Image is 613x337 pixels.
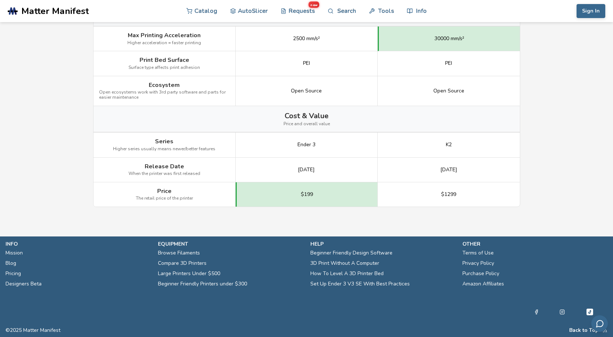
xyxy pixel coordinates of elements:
[298,167,315,173] span: [DATE]
[591,315,608,332] button: Send feedback via email
[301,192,313,197] span: $199
[127,41,201,46] span: Higher acceleration = faster printing
[6,268,21,279] a: Pricing
[140,57,189,63] span: Print Bed Surface
[310,248,392,258] a: Beginner Friendly Design Software
[113,147,215,152] span: Higher series usually means newer/better features
[310,268,384,279] a: How To Level A 3D Printer Bed
[560,308,565,316] a: Instagram
[462,268,499,279] a: Purchase Policy
[6,248,23,258] a: Mission
[310,240,455,248] p: help
[136,196,193,201] span: The retail price of the printer
[462,279,504,289] a: Amazon Affiliates
[158,248,200,258] a: Browse Filaments
[155,138,173,145] span: Series
[534,308,539,316] a: Facebook
[158,258,207,268] a: Compare 3D Printers
[445,60,452,66] span: PEI
[309,1,319,8] span: new
[462,248,494,258] a: Terms of Use
[462,240,607,248] p: other
[577,4,605,18] button: Sign In
[434,36,464,42] span: 30000 mm/s²
[128,32,201,39] span: Max Printing Acceleration
[441,192,456,197] span: $1299
[440,167,457,173] span: [DATE]
[145,163,184,170] span: Release Date
[158,240,303,248] p: equipment
[158,268,220,279] a: Large Printers Under $500
[128,171,200,176] span: When the printer was first released
[149,82,180,88] span: Ecosystem
[283,122,330,127] span: Price and overall value
[310,279,410,289] a: Set Up Ender 3 V3 SE With Best Practices
[158,279,247,289] a: Beginner Friendly Printers under $300
[462,258,494,268] a: Privacy Policy
[6,327,60,333] span: © 2025 Matter Manifest
[128,65,200,70] span: Surface type affects print adhesion
[6,258,16,268] a: Blog
[6,240,151,248] p: info
[293,36,320,42] span: 2500 mm/s²
[291,88,322,94] span: Open Source
[297,142,316,148] span: Ender 3
[157,188,172,194] span: Price
[602,327,607,333] a: RSS Feed
[433,88,464,94] span: Open Source
[6,279,42,289] a: Designers Beta
[21,6,89,16] span: Matter Manifest
[303,60,310,66] span: PEI
[585,308,594,316] a: Tiktok
[310,258,379,268] a: 3D Print Without A Computer
[285,112,328,120] span: Cost & Value
[446,142,452,148] span: K2
[99,90,230,100] span: Open ecosystems work with 3rd party software and parts for easier maintenance
[569,327,599,333] button: Back to Top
